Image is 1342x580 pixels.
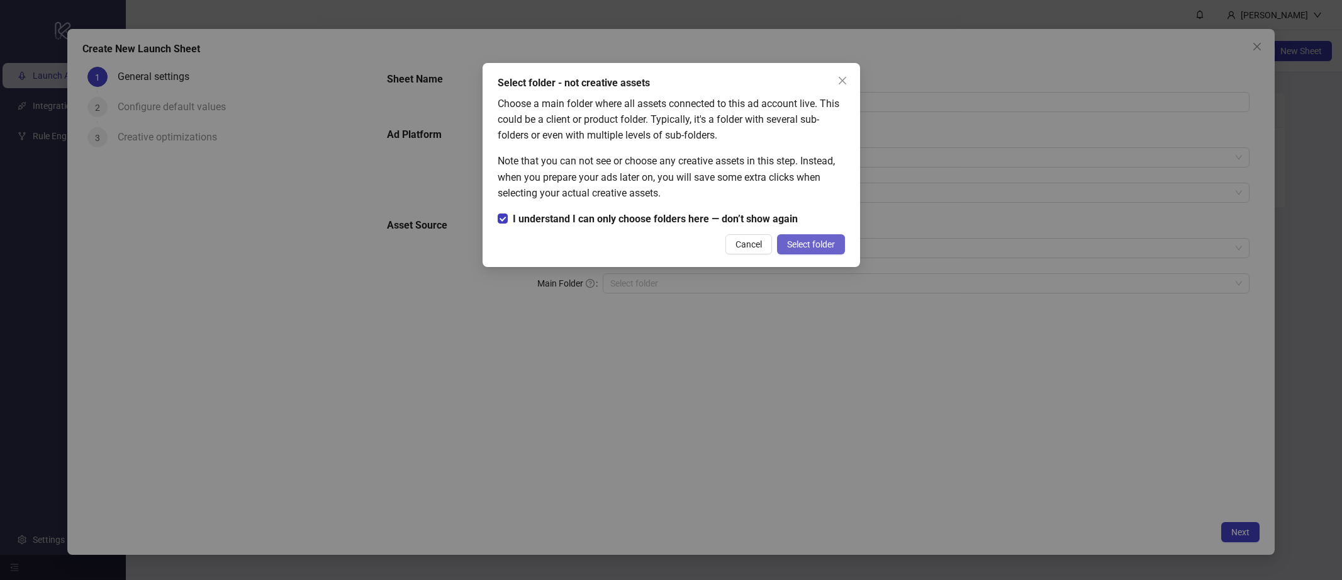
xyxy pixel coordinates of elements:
button: Close [832,71,853,91]
div: Select folder - not creative assets [498,76,845,91]
button: Cancel [725,234,772,254]
span: Cancel [735,239,762,249]
div: Note that you can not see or choose any creative assets in this step. Instead, when you prepare y... [498,153,845,200]
span: close [837,76,847,86]
div: Choose a main folder where all assets connected to this ad account live. This could be a client o... [498,96,845,143]
button: Select folder [777,234,845,254]
span: I understand I can only choose folders here — don’t show again [508,211,803,227]
span: Select folder [787,239,835,249]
